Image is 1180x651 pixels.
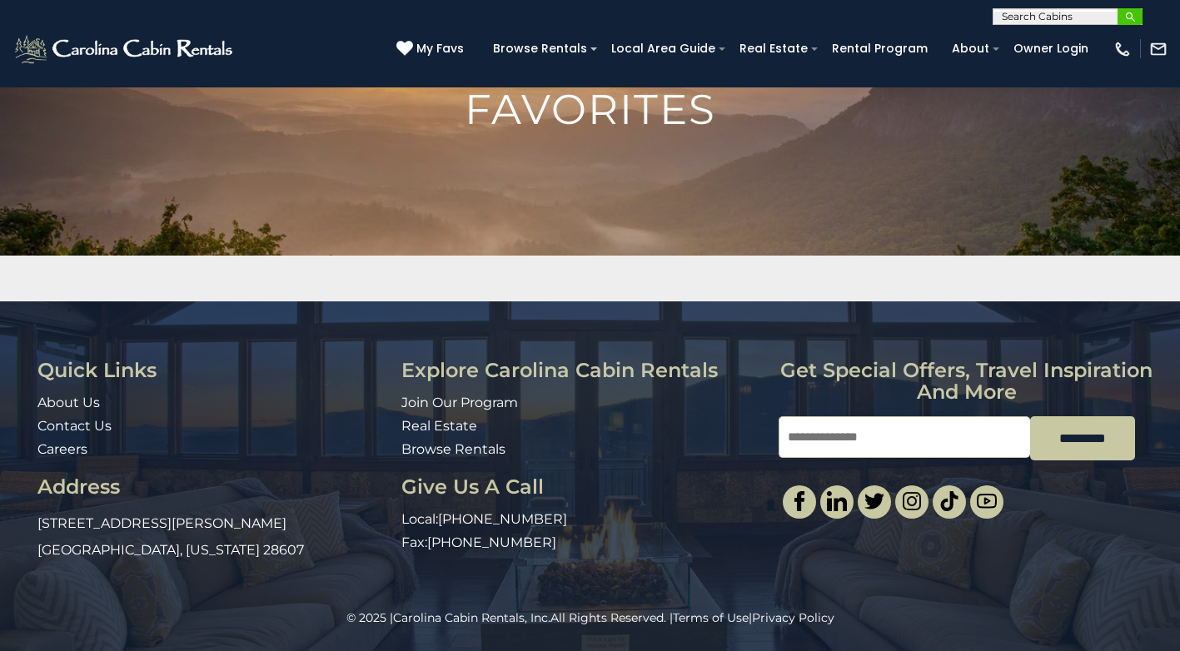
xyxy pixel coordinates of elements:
[401,441,505,457] a: Browse Rentals
[37,476,389,498] h3: Address
[37,360,389,381] h3: Quick Links
[37,441,87,457] a: Careers
[731,36,816,62] a: Real Estate
[401,476,765,498] h3: Give Us A Call
[1149,40,1168,58] img: mail-regular-white.png
[12,32,237,66] img: White-1-2.png
[864,491,884,511] img: twitter-single.svg
[603,36,724,62] a: Local Area Guide
[37,395,100,410] a: About Us
[401,360,765,381] h3: Explore Carolina Cabin Rentals
[346,610,550,625] span: © 2025 |
[789,491,809,511] img: facebook-single.svg
[438,511,567,527] a: [PHONE_NUMBER]
[396,40,468,58] a: My Favs
[37,510,389,564] p: [STREET_ADDRESS][PERSON_NAME] [GEOGRAPHIC_DATA], [US_STATE] 28607
[37,609,1143,626] p: All Rights Reserved. | |
[673,610,749,625] a: Terms of Use
[944,36,998,62] a: About
[1005,36,1097,62] a: Owner Login
[902,491,922,511] img: instagram-single.svg
[939,491,959,511] img: tiktok.svg
[485,36,595,62] a: Browse Rentals
[752,610,834,625] a: Privacy Policy
[37,418,112,434] a: Contact Us
[427,534,556,550] a: [PHONE_NUMBER]
[1113,40,1132,58] img: phone-regular-white.png
[779,360,1155,404] h3: Get special offers, travel inspiration and more
[401,418,477,434] a: Real Estate
[977,491,997,511] img: youtube-light.svg
[401,534,765,553] p: Fax:
[827,491,847,511] img: linkedin-single.svg
[416,40,464,57] span: My Favs
[401,395,518,410] a: Join Our Program
[393,610,550,625] a: Carolina Cabin Rentals, Inc.
[401,510,765,529] p: Local:
[824,36,936,62] a: Rental Program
